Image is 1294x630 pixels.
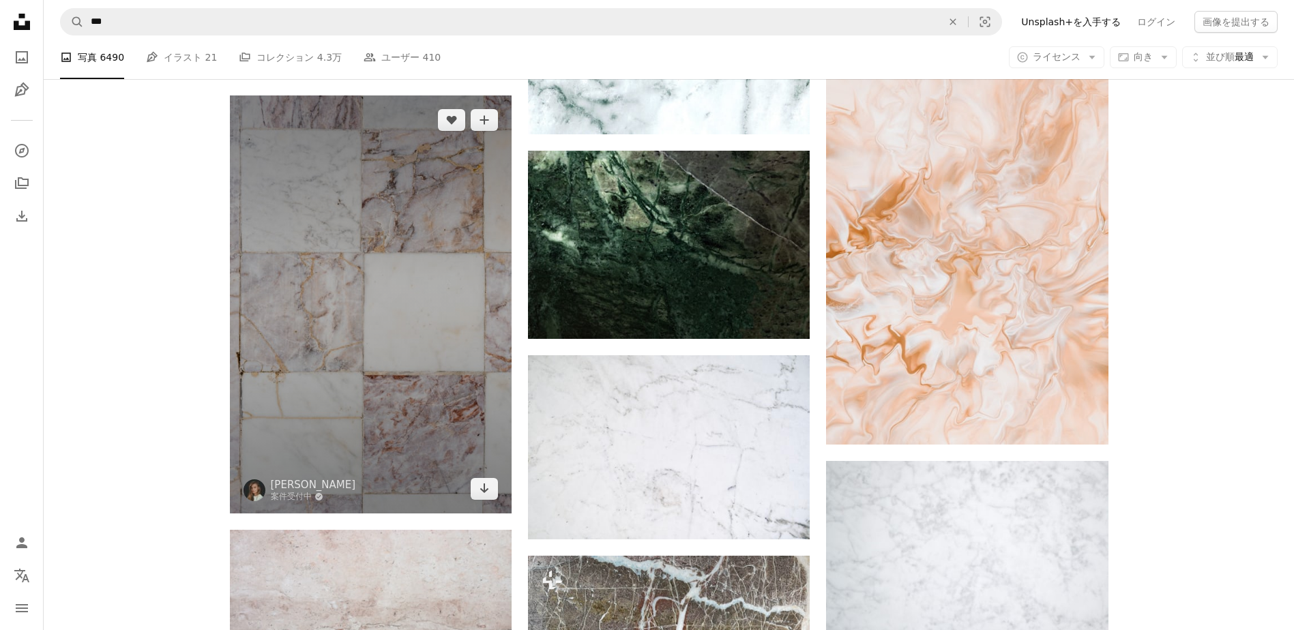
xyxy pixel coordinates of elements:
[230,617,512,629] a: 白と茶色のコンクリートの床
[271,492,356,502] a: 案件受付中
[528,238,810,250] a: 緑の大理石のテクスチャのクローズアップ
[230,298,512,310] a: 白と茶色のセラミックタイル
[1194,11,1278,33] button: 画像を提出する
[1182,46,1278,68] button: 並び順最適
[8,562,35,589] button: 言語
[239,35,342,79] a: コレクション 4.3万
[826,22,1108,445] img: 白と青の抽象画
[8,137,35,164] a: 探す
[969,9,1001,35] button: ビジュアル検索
[826,548,1108,560] a: 白い大理石の表面のクローズアップ
[528,355,810,539] img: 白い大理石のカウンタートップのクローズアップ
[1110,46,1177,68] button: 向き
[60,8,1002,35] form: サイト内でビジュアルを探す
[317,50,342,65] span: 4.3万
[8,529,35,556] a: ログイン / 登録する
[244,479,265,501] img: Marina Reichのプロフィールを見る
[1206,51,1235,62] span: 並び順
[1206,50,1254,64] span: 最適
[438,109,465,131] button: いいね！
[146,35,217,79] a: イラスト 21
[271,478,356,492] a: [PERSON_NAME]
[364,35,441,79] a: ユーザー 410
[8,595,35,622] button: メニュー
[8,44,35,71] a: 写真
[230,95,512,513] img: 白と茶色のセラミックタイル
[471,478,498,500] a: ダウンロード
[471,109,498,131] button: コレクションに追加する
[1134,51,1153,62] span: 向き
[938,9,968,35] button: 全てクリア
[1033,51,1080,62] span: ライセンス
[61,9,84,35] button: Unsplashで検索する
[8,8,35,38] a: ホーム — Unsplash
[8,170,35,197] a: コレクション
[528,151,810,338] img: 緑の大理石のテクスチャのクローズアップ
[528,440,810,453] a: 白い大理石のカウンタートップのクローズアップ
[1013,11,1129,33] a: Unsplash+を入手する
[826,226,1108,239] a: 白と青の抽象画
[1009,46,1104,68] button: ライセンス
[205,50,218,65] span: 21
[423,50,441,65] span: 410
[1129,11,1183,33] a: ログイン
[8,202,35,230] a: ダウンロード履歴
[8,76,35,104] a: イラスト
